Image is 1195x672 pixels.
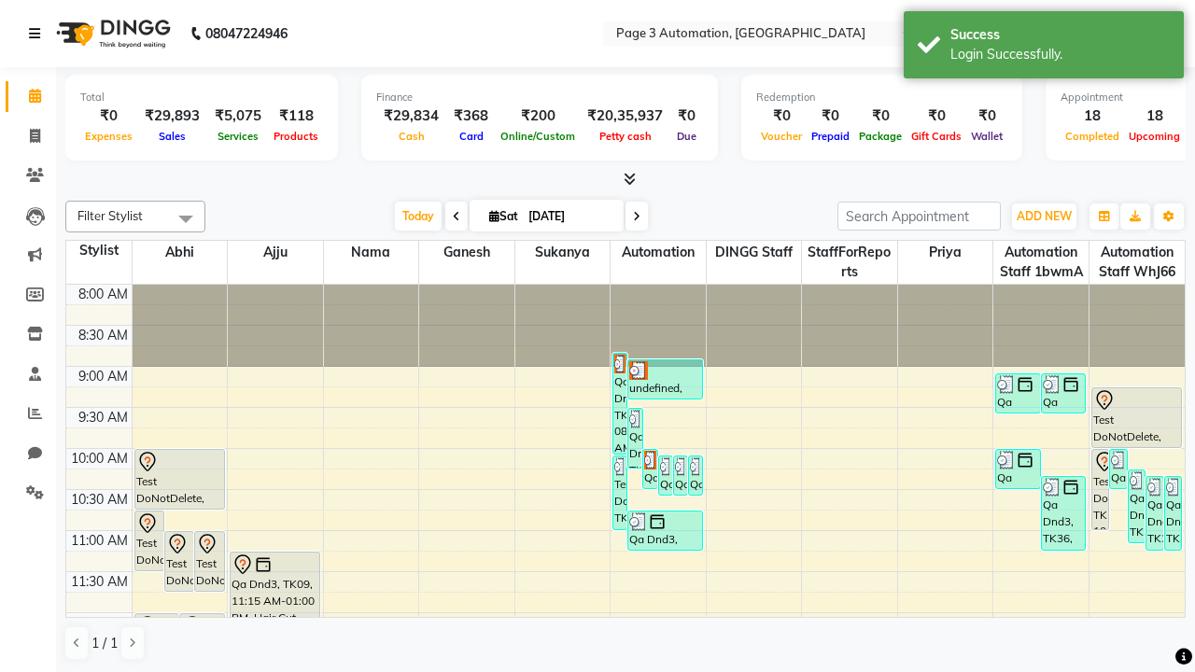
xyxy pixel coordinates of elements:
span: Card [455,130,488,143]
span: Upcoming [1124,130,1185,143]
span: Products [269,130,323,143]
div: Stylist [66,241,132,260]
span: Abhi [133,241,228,264]
span: Online/Custom [496,130,580,143]
div: Test DoNotDelete, TK13, 10:45 AM-11:30 AM, Hair Cut-Men [135,511,163,570]
span: DINGG Staff [707,241,802,264]
span: Prepaid [807,130,854,143]
div: Qa Dnd3, TK23, 09:05 AM-09:35 AM, Hair Cut By Expert-Men [1042,374,1086,413]
div: 10:30 AM [67,490,132,510]
div: 11:00 AM [67,531,132,551]
div: ₹0 [670,105,703,127]
span: Sukanya [515,241,611,264]
span: Ajju [228,241,323,264]
input: 2025-10-04 [523,203,616,231]
span: Ganesh [419,241,514,264]
div: ₹5,075 [207,105,269,127]
div: ₹29,834 [376,105,446,127]
div: ₹118 [269,105,323,127]
div: Total [80,90,323,105]
div: Qa Dnd3, TK27, 10:00 AM-10:30 AM, Hair cut Below 12 years (Boy) [643,450,656,488]
div: Qa Dnd3, TK35, 10:20 AM-11:15 AM, Special Hair Wash- Men [1165,477,1182,550]
div: Qa Dnd3, TK22, 09:05 AM-09:35 AM, Hair cut Below 12 years (Boy) [996,374,1040,413]
span: Due [672,130,701,143]
input: Search Appointment [837,202,1001,231]
div: Test DoNotDelete, TK17, 11:00 AM-11:45 AM, Hair Cut-Men [195,532,223,591]
div: Finance [376,90,703,105]
span: Automation [611,241,706,264]
div: Qa Dnd3, TK36, 10:20 AM-11:15 AM, Special Hair Wash- Men [1042,477,1086,550]
span: Today [395,202,442,231]
div: 8:00 AM [75,285,132,304]
div: 9:00 AM [75,367,132,386]
span: Filter Stylist [77,208,143,223]
div: Qa Dnd3, TK25, 10:00 AM-10:30 AM, Hair cut Below 12 years (Boy) [1110,450,1127,488]
div: ₹368 [446,105,496,127]
div: 18 [1061,105,1124,127]
div: Qa Dnd3, TK24, 09:30 AM-10:15 AM, Hair Cut-Men [628,409,641,468]
span: Nama [324,241,419,264]
img: logo [48,7,176,60]
div: ₹29,893 [137,105,207,127]
div: Qa Dnd3, TK21, 08:50 AM-10:05 AM, Hair Cut By Expert-Men,Hair Cut-Men [613,354,626,454]
span: Petty cash [595,130,656,143]
div: ₹20,35,937 [580,105,670,127]
div: Qa Dnd3, TK34, 10:20 AM-11:15 AM, Special Hair Wash- Men [1146,477,1163,550]
div: ₹0 [907,105,966,127]
div: 8:30 AM [75,326,132,345]
span: Package [854,130,907,143]
div: 18 [1124,105,1185,127]
div: ₹0 [756,105,807,127]
span: StaffForReports [802,241,897,284]
div: Test DoNotDelete, TK11, 10:00 AM-10:45 AM, Hair Cut-Men [135,450,224,509]
span: Wallet [966,130,1007,143]
div: Test DoNotDelete, TK19, 10:00 AM-11:00 AM, Hair Cut-Women [1092,450,1109,529]
button: ADD NEW [1012,203,1076,230]
div: Test DoNotDelete, TK32, 10:05 AM-11:00 AM, Special Hair Wash- Men [613,456,626,529]
div: ₹0 [854,105,907,127]
span: Gift Cards [907,130,966,143]
div: Qa Dnd3, TK28, 10:05 AM-10:35 AM, Hair cut Below 12 years (Boy) [659,456,672,495]
div: Success [950,25,1170,45]
div: 10:00 AM [67,449,132,469]
div: undefined, TK20, 08:55 AM-09:25 AM, Hair cut Below 12 years (Boy) [628,360,702,399]
div: ₹0 [807,105,854,127]
span: Services [213,130,263,143]
span: ADD NEW [1017,209,1072,223]
span: Automation Staff WhJ66 [1090,241,1185,284]
span: Sales [154,130,190,143]
span: 1 / 1 [91,634,118,653]
div: ₹0 [966,105,1007,127]
span: Cash [394,130,429,143]
div: Qa Dnd3, TK33, 10:15 AM-11:10 AM, Special Hair Wash- Men [1129,470,1146,542]
b: 08047224946 [205,7,288,60]
div: Test DoNotDelete, TK12, 11:00 AM-11:45 AM, Hair Cut-Men [165,532,193,591]
div: Qa Dnd3, TK30, 10:05 AM-10:35 AM, Hair cut Below 12 years (Boy) [689,456,702,495]
div: 11:30 AM [67,572,132,592]
div: ₹0 [80,105,137,127]
div: Qa Dnd3, TK26, 10:00 AM-10:30 AM, Hair cut Below 12 years (Boy) [996,450,1040,488]
div: Login Successfully. [950,45,1170,64]
span: Priya [898,241,993,264]
div: ₹200 [496,105,580,127]
div: 12:00 PM [68,613,132,633]
div: Redemption [756,90,1007,105]
span: Expenses [80,130,137,143]
span: Sat [485,209,523,223]
div: 9:30 AM [75,408,132,427]
span: Automation Staff 1bwmA [993,241,1089,284]
span: Voucher [756,130,807,143]
div: Test DoNotDelete, TK19, 09:15 AM-10:00 AM, Hair Cut-Men [1092,388,1182,447]
div: Qa Dnd3, TK37, 10:45 AM-11:15 AM, Hair cut Below 12 years (Boy) [628,511,702,550]
div: Qa Dnd3, TK29, 10:05 AM-10:35 AM, Hair cut Below 12 years (Boy) [674,456,687,495]
span: Completed [1061,130,1124,143]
